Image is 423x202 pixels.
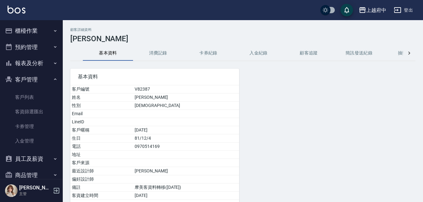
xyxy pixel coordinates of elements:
td: 0970514169 [133,143,239,151]
td: [DEMOGRAPHIC_DATA] [133,102,239,110]
img: Logo [8,6,25,14]
td: 生日 [70,134,133,143]
span: 基本資料 [78,74,232,80]
a: 卡券管理 [3,119,60,134]
td: [DATE] [133,126,239,134]
button: 員工及薪資 [3,151,60,167]
td: 81/12/4 [133,134,239,143]
td: 備註 [70,183,133,192]
button: 預約管理 [3,39,60,55]
p: 主管 [19,191,51,197]
h3: [PERSON_NAME] [70,34,415,43]
button: 卡券紀錄 [183,46,233,61]
a: 客戶列表 [3,90,60,104]
td: 客戶來源 [70,159,133,167]
a: 入金管理 [3,134,60,148]
button: save [340,4,353,16]
td: 摩美客資料轉移([DATE]) [133,183,239,192]
td: 客戶編號 [70,85,133,93]
button: 商品管理 [3,167,60,183]
div: 上越府中 [366,6,386,14]
td: 最近設計師 [70,167,133,175]
h2: 顧客詳細資料 [70,28,415,32]
button: 客戶管理 [3,71,60,88]
h5: [PERSON_NAME] [19,185,51,191]
td: 姓名 [70,93,133,102]
button: 櫃檯作業 [3,23,60,39]
button: 登出 [391,4,415,16]
td: [PERSON_NAME] [133,167,239,175]
td: [DATE] [133,192,239,200]
img: Person [5,184,18,197]
button: 入金紀錄 [233,46,284,61]
button: 顧客追蹤 [284,46,334,61]
td: 地址 [70,151,133,159]
td: 偏好設計師 [70,175,133,183]
td: 客戶暱稱 [70,126,133,134]
button: 基本資料 [83,46,133,61]
td: [PERSON_NAME] [133,93,239,102]
button: 報表及分析 [3,55,60,71]
td: 電話 [70,143,133,151]
td: V82387 [133,85,239,93]
td: Email [70,110,133,118]
td: 客資建立時間 [70,192,133,200]
td: 性別 [70,102,133,110]
button: 簡訊發送紀錄 [334,46,384,61]
button: 上越府中 [356,4,389,17]
button: 消費記錄 [133,46,183,61]
a: 客資篩選匯出 [3,104,60,119]
td: LineID [70,118,133,126]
